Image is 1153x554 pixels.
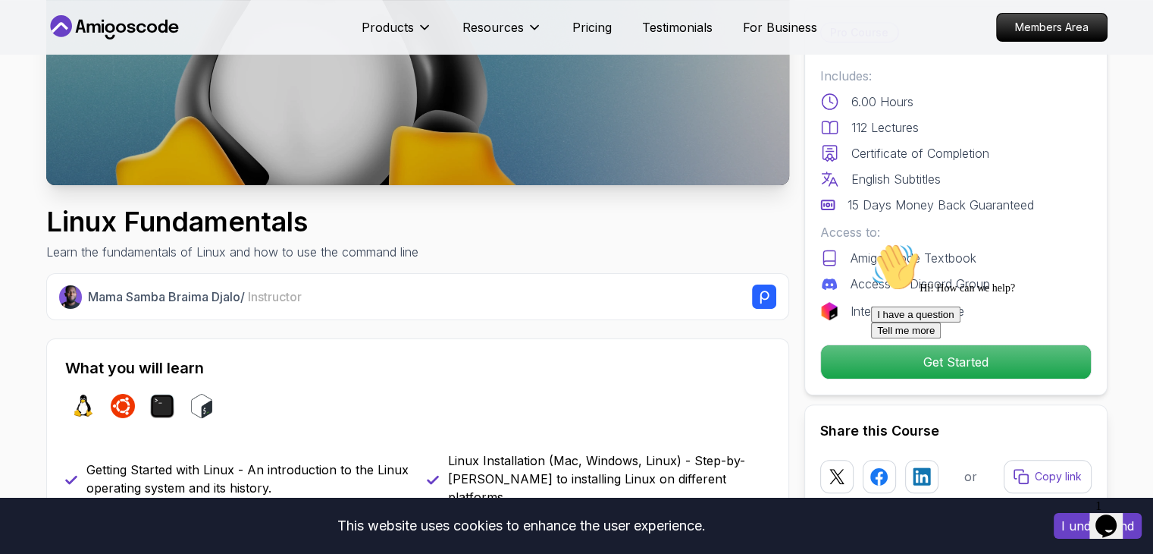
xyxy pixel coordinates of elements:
[1054,513,1142,539] button: Accept cookies
[743,18,817,36] a: For Business
[86,461,409,497] p: Getting Started with Linux - An introduction to the Linux operating system and its history.
[572,18,612,36] a: Pricing
[820,302,838,320] img: jetbrains logo
[820,223,1092,241] p: Access to:
[190,394,214,418] img: bash logo
[851,249,976,267] p: AmigosCode Textbook
[820,67,1092,85] p: Includes:
[462,18,524,36] p: Resources
[71,394,96,418] img: linux logo
[851,118,919,137] p: 112 Lectures
[46,206,418,237] h1: Linux Fundamentals
[448,452,770,506] p: Linux Installation (Mac, Windows, Linux) - Step-by-[PERSON_NAME] to installing Linux on different...
[362,18,432,49] button: Products
[362,18,414,36] p: Products
[88,288,302,306] p: Mama Samba Braima Djalo /
[1089,493,1138,539] iframe: chat widget
[462,18,542,49] button: Resources
[848,196,1034,214] p: 15 Days Money Back Guaranteed
[997,14,1107,41] p: Members Area
[6,46,150,57] span: Hi! How can we help?
[248,289,302,304] span: Instructor
[865,237,1138,486] iframe: chat widget
[111,394,135,418] img: ubuntu logo
[851,144,989,162] p: Certificate of Completion
[851,170,941,188] p: English Subtitles
[59,285,83,309] img: Nelson Djalo
[150,394,174,418] img: terminal logo
[820,345,1092,379] button: Get Started
[6,70,96,86] button: I have a question
[11,509,1031,543] div: This website uses cookies to enhance the user experience.
[821,345,1091,379] p: Get Started
[851,275,990,293] p: Access to Discord Group
[996,13,1108,42] a: Members Area
[46,243,418,261] p: Learn the fundamentals of Linux and how to use the command line
[820,420,1092,442] h2: Share this Course
[65,357,770,379] h2: What you will learn
[6,86,76,102] button: Tell me more
[6,6,279,102] div: 👋Hi! How can we help?I have a questionTell me more
[642,18,713,36] a: Testimonials
[851,93,913,111] p: 6.00 Hours
[851,302,964,320] p: IntelliJ IDEA Ultimate
[6,6,55,55] img: :wave:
